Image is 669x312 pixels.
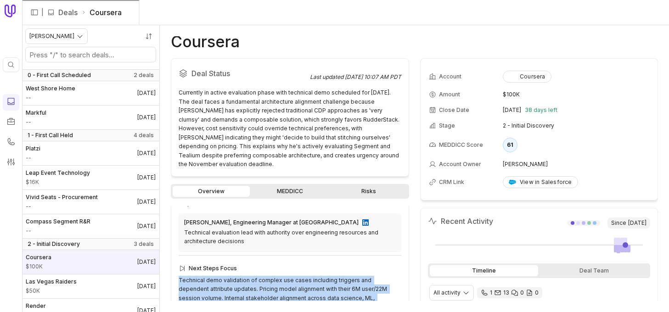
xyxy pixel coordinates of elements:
a: West Shore Home--[DATE] [22,81,159,105]
time: Deal Close Date [137,89,156,97]
span: Amount [26,287,77,295]
time: Deal Close Date [137,114,156,121]
span: Coursera [26,254,51,261]
span: West Shore Home [26,85,75,92]
div: Timeline [430,265,538,276]
time: Deal Close Date [137,223,156,230]
span: 4 deals [134,132,154,139]
div: Coursera [509,73,545,80]
span: Account [439,73,461,80]
a: View in Salesforce [503,176,578,188]
span: Amount [26,263,51,270]
a: Leap Event Technology$16K[DATE] [22,166,159,189]
span: Platzi [26,145,40,152]
td: [PERSON_NAME] [503,157,649,172]
a: Coursera$100K[DATE] [22,250,159,274]
span: Amount [26,178,90,186]
div: View in Salesforce [509,178,572,186]
li: Coursera [81,7,122,18]
h2: Deal Status [179,66,310,81]
span: Close Date [439,106,469,114]
span: Stage [439,122,455,129]
span: Amount [26,203,98,210]
span: 3 deals [134,240,154,248]
span: Vivid Seats - Procurement [26,194,98,201]
span: Account Owner [439,161,481,168]
time: [DATE] [628,219,647,227]
span: Amount [26,94,75,101]
div: 61 [503,138,517,152]
span: Leap Event Technology [26,169,90,177]
input: Search deals by name [26,47,156,62]
span: Amount [439,91,460,98]
nav: Deals [22,25,160,312]
time: Deal Close Date [137,150,156,157]
div: Next Steps Focus [179,263,401,274]
button: Expand sidebar [28,6,41,19]
div: Currently in active evaluation phase with technical demo scheduled for [DATE]. The deal faces a f... [179,88,401,169]
time: Deal Close Date [137,283,156,290]
span: | [41,7,44,18]
a: Markful--[DATE] [22,106,159,129]
td: $100K [503,87,649,102]
span: Amount [26,118,46,126]
div: Deal Team [540,265,648,276]
h2: Recent Activity [428,216,493,227]
time: Deal Close Date [137,174,156,181]
a: Platzi--[DATE] [22,141,159,165]
span: Markful [26,109,46,117]
a: Deals [58,7,78,18]
a: MEDDICC [252,186,329,197]
span: CRM Link [439,178,464,186]
div: [PERSON_NAME], Engineering Manager at [GEOGRAPHIC_DATA] [184,219,359,226]
time: [DATE] 10:07 AM PDT [345,73,401,80]
td: 2 - Initial Discovery [503,118,649,133]
span: 2 - Initial Discovery [28,240,80,248]
span: 0 - First Call Scheduled [28,72,91,79]
span: Render [26,302,46,310]
div: 1 call and 13 email threads [477,287,542,298]
button: Sort by [142,29,156,43]
span: 2 deals [134,72,154,79]
span: MEDDICC Score [439,141,483,149]
button: Coursera [503,71,551,83]
span: Las Vegas Raiders [26,278,77,285]
time: Deal Close Date [137,258,156,266]
a: Vivid Seats - Procurement--[DATE] [22,190,159,214]
span: 38 days left [525,106,557,114]
time: Deal Close Date [137,198,156,206]
span: Amount [26,227,90,234]
div: Last updated [310,73,401,81]
time: [DATE] [503,106,521,114]
h1: Coursera [171,36,240,47]
div: Technical evaluation lead with authority over engineering resources and architecture decisions [184,228,396,246]
span: Amount [26,154,40,162]
a: Risks [330,186,407,197]
a: Compass Segment R&R--[DATE] [22,214,159,238]
span: 1 - First Call Held [28,132,73,139]
img: LinkedIn [362,219,369,226]
a: Overview [173,186,250,197]
a: Las Vegas Raiders$50K[DATE] [22,274,159,298]
span: Compass Segment R&R [26,218,90,225]
span: Since [607,217,650,228]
